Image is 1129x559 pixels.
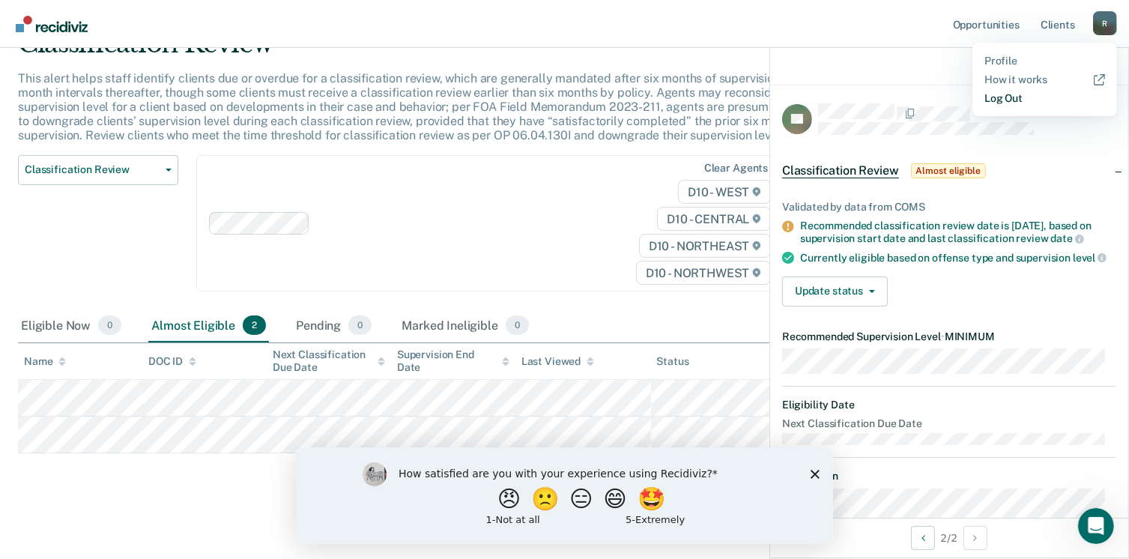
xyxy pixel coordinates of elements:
[984,55,1105,67] a: Profile
[800,220,1116,245] div: Recommended classification review date is [DATE], based on supervision start date and last classi...
[521,355,594,368] div: Last Viewed
[770,147,1128,195] div: Classification ReviewAlmost eligible
[782,399,1116,411] dt: Eligibility Date
[148,355,196,368] div: DOC ID
[782,470,1116,483] dt: Supervision
[16,16,88,32] img: Recidiviz
[397,348,509,374] div: Supervision End Date
[782,163,899,178] span: Classification Review
[678,180,771,204] span: D10 - WEST
[399,309,532,342] div: Marked Ineligible
[782,417,1116,430] dt: Next Classification Due Date
[941,330,945,342] span: •
[984,73,1105,86] a: How it works
[657,355,689,368] div: Status
[98,315,121,335] span: 0
[639,234,771,258] span: D10 - NORTHEAST
[25,163,160,176] span: Classification Review
[273,348,385,374] div: Next Classification Due Date
[18,71,855,143] p: This alert helps staff identify clients due or overdue for a classification review, which are gen...
[800,251,1116,265] div: Currently eligible based on offense type and supervision
[657,207,771,231] span: D10 - CENTRAL
[984,92,1105,105] a: Log Out
[911,163,986,178] span: Almost eligible
[18,309,124,342] div: Eligible Now
[782,201,1116,214] div: Validated by data from COMS
[18,28,865,71] div: Classification Review
[1073,252,1107,264] span: level
[1093,11,1117,35] div: R
[782,277,888,306] button: Update status
[963,526,987,550] button: Next Opportunity
[704,162,768,175] div: Clear agents
[911,526,935,550] button: Previous Opportunity
[243,315,266,335] span: 2
[293,309,375,342] div: Pending
[297,447,833,544] iframe: Survey by Kim from Recidiviz
[636,261,771,285] span: D10 - NORTHWEST
[1093,11,1117,35] button: Profile dropdown button
[348,315,372,335] span: 0
[24,355,66,368] div: Name
[770,518,1128,558] div: 2 / 2
[148,309,269,342] div: Almost Eligible
[782,330,1116,343] dt: Recommended Supervision Level MINIMUM
[506,315,529,335] span: 0
[1078,508,1114,544] iframe: Intercom live chat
